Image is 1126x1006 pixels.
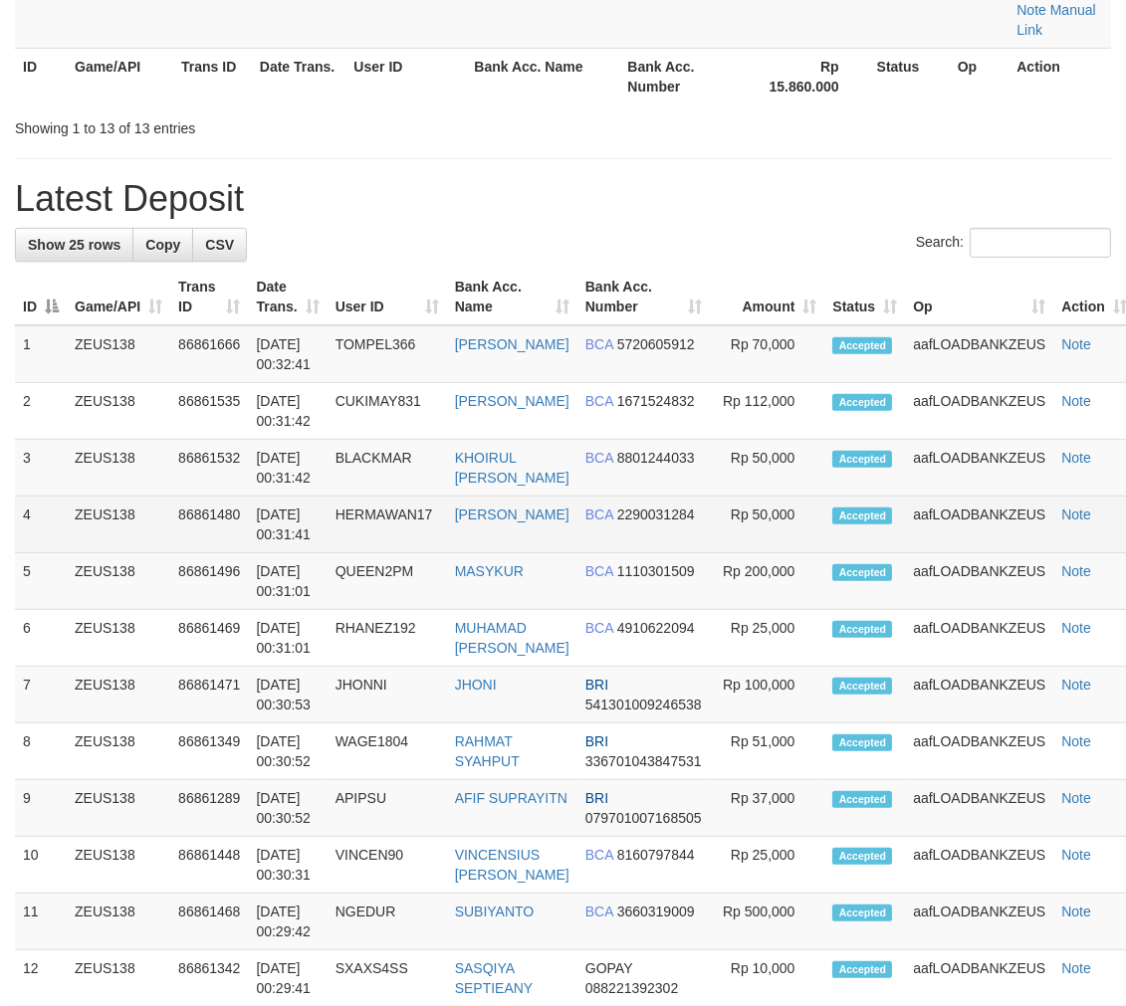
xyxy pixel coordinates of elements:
td: 86861289 [170,780,248,837]
span: Accepted [832,791,892,808]
span: GOPAY [585,960,632,976]
th: ID: activate to sort column descending [15,269,67,325]
span: BCA [585,506,613,522]
td: WAGE1804 [328,723,447,780]
th: Op: activate to sort column ascending [905,269,1053,325]
a: Copy [132,228,193,262]
td: APIPSU [328,780,447,837]
td: [DATE] 00:29:42 [248,894,327,950]
span: Copy [145,237,180,253]
td: ZEUS138 [67,383,170,440]
td: Rp 70,000 [710,325,825,383]
th: Bank Acc. Number: activate to sort column ascending [577,269,710,325]
span: BCA [585,620,613,636]
td: ZEUS138 [67,553,170,610]
a: AFIF SUPRAYITN [455,790,567,806]
th: Op [950,48,1010,104]
span: BRI [585,790,608,806]
a: Note [1061,677,1091,693]
a: Note [1061,620,1091,636]
a: Note [1061,904,1091,919]
div: Showing 1 to 13 of 13 entries [15,110,454,138]
span: Copy 5720605912 to clipboard [617,336,695,352]
h1: Latest Deposit [15,179,1111,219]
td: [DATE] 00:31:41 [248,497,327,553]
td: 9 [15,780,67,837]
td: HERMAWAN17 [328,497,447,553]
td: ZEUS138 [67,837,170,894]
th: User ID [345,48,466,104]
td: aafLOADBANKZEUS [905,383,1053,440]
td: aafLOADBANKZEUS [905,440,1053,497]
a: Note [1061,563,1091,579]
a: CSV [192,228,247,262]
span: BRI [585,733,608,749]
span: BCA [585,336,613,352]
span: BCA [585,393,613,409]
span: BCA [585,563,613,579]
a: SASQIYA SEPTIEANY [455,960,534,996]
a: Note [1016,2,1046,18]
td: [DATE] 00:32:41 [248,325,327,383]
th: Game/API [67,48,173,104]
td: 3 [15,440,67,497]
th: Action [1009,48,1111,104]
td: ZEUS138 [67,667,170,723]
td: 11 [15,894,67,950]
span: Accepted [832,394,892,411]
span: BCA [585,904,613,919]
a: Note [1061,847,1091,863]
span: Copy 088221392302 to clipboard [585,980,678,996]
span: Copy 4910622094 to clipboard [617,620,695,636]
span: Accepted [832,621,892,638]
span: Accepted [832,451,892,468]
td: 10 [15,837,67,894]
td: ZEUS138 [67,497,170,553]
a: Note [1061,450,1091,466]
a: Note [1061,733,1091,749]
td: Rp 50,000 [710,497,825,553]
td: Rp 37,000 [710,780,825,837]
span: Accepted [832,905,892,921]
td: [DATE] 00:30:31 [248,837,327,894]
span: Accepted [832,678,892,695]
td: Rp 500,000 [710,894,825,950]
th: Bank Acc. Name: activate to sort column ascending [447,269,577,325]
a: Note [1061,336,1091,352]
td: 86861448 [170,837,248,894]
span: Accepted [832,507,892,524]
td: 86861349 [170,723,248,780]
td: ZEUS138 [67,325,170,383]
td: ZEUS138 [67,780,170,837]
th: ID [15,48,67,104]
a: JHONI [455,677,497,693]
td: [DATE] 00:31:42 [248,440,327,497]
th: Rp 15.860.000 [754,48,869,104]
span: Accepted [832,337,892,354]
td: Rp 25,000 [710,610,825,667]
td: [DATE] 00:31:42 [248,383,327,440]
td: 86861469 [170,610,248,667]
td: [DATE] 00:30:53 [248,667,327,723]
td: Rp 51,000 [710,723,825,780]
a: [PERSON_NAME] [455,506,569,522]
td: 86861471 [170,667,248,723]
th: Status [869,48,950,104]
span: Copy 1110301509 to clipboard [617,563,695,579]
td: 7 [15,667,67,723]
td: Rp 100,000 [710,667,825,723]
span: Copy 2290031284 to clipboard [617,506,695,522]
span: Copy 541301009246538 to clipboard [585,697,702,712]
td: aafLOADBANKZEUS [905,497,1053,553]
td: 6 [15,610,67,667]
td: [DATE] 00:31:01 [248,553,327,610]
th: Date Trans.: activate to sort column ascending [248,269,327,325]
td: Rp 112,000 [710,383,825,440]
a: Note [1061,506,1091,522]
td: ZEUS138 [67,610,170,667]
td: aafLOADBANKZEUS [905,667,1053,723]
th: Game/API: activate to sort column ascending [67,269,170,325]
td: BLACKMAR [328,440,447,497]
td: aafLOADBANKZEUS [905,780,1053,837]
span: Accepted [832,734,892,751]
